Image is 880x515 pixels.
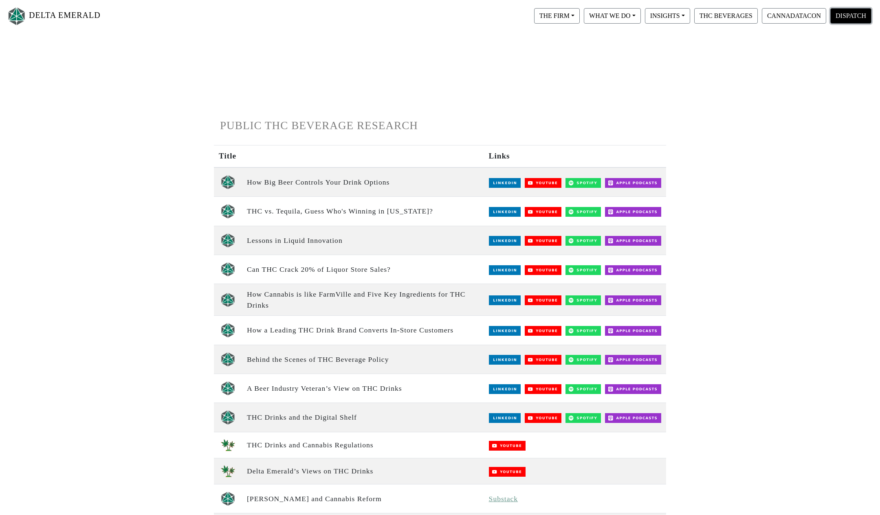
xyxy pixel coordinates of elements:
img: LinkedIn [489,295,521,305]
img: YouTube [525,384,562,394]
img: Apple Podcasts [605,178,661,188]
td: Delta Emerald’s Views on THC Drinks [242,458,484,484]
a: CANNADATACON [760,12,828,19]
img: LinkedIn [489,207,521,217]
img: unscripted logo [221,352,235,367]
img: unscripted logo [221,262,235,277]
img: Apple Podcasts [605,355,661,365]
a: DISPATCH [828,12,873,19]
img: Spotify [565,207,601,217]
img: YouTube [525,413,562,423]
img: YouTube [489,441,526,451]
img: Apple Podcasts [605,413,661,423]
img: Logo [7,5,27,27]
img: LinkedIn [489,265,521,275]
td: THC Drinks and the Digital Shelf [242,403,484,432]
img: YouTube [525,295,562,305]
td: How Cannabis is like FarmVille and Five Key Ingredients for THC Drinks [242,284,484,316]
img: cannadatacon logo [221,439,235,451]
img: unscripted logo [221,293,235,307]
button: DISPATCH [830,8,871,24]
img: LinkedIn [489,384,521,394]
td: Behind the Scenes of THC Beverage Policy [242,345,484,374]
img: YouTube [489,467,526,477]
img: Apple Podcasts [605,384,661,394]
img: YouTube [525,236,562,246]
a: Substack [489,495,518,503]
img: dispatch logo [221,491,235,506]
img: LinkedIn [489,355,521,365]
h1: PUBLIC THC BEVERAGE RESEARCH [220,119,660,132]
button: INSIGHTS [645,8,690,24]
a: THC BEVERAGES [692,12,760,19]
img: Apple Podcasts [605,295,661,305]
td: THC vs. Tequila, Guess Who's Winning in [US_STATE]? [242,197,484,226]
img: unscripted logo [221,204,235,218]
img: LinkedIn [489,326,521,336]
td: How a Leading THC Drink Brand Converts In-Store Customers [242,316,484,345]
img: LinkedIn [489,178,521,188]
td: [PERSON_NAME] and Cannabis Reform [242,484,484,513]
img: YouTube [525,355,562,365]
img: LinkedIn [489,413,521,423]
img: Spotify [565,326,601,336]
button: THC BEVERAGES [694,8,758,24]
img: cannadatacon logo [221,465,235,477]
button: THE FIRM [534,8,580,24]
img: Apple Podcasts [605,265,661,275]
img: Spotify [565,236,601,246]
img: unscripted logo [221,323,235,337]
img: Spotify [565,178,601,188]
img: Spotify [565,384,601,394]
img: Spotify [565,413,601,423]
img: Apple Podcasts [605,236,661,246]
td: THC Drinks and Cannabis Regulations [242,432,484,458]
img: YouTube [525,265,562,275]
img: LinkedIn [489,236,521,246]
img: YouTube [525,178,562,188]
img: YouTube [525,207,562,217]
th: Links [484,145,666,167]
button: WHAT WE DO [584,8,641,24]
img: Apple Podcasts [605,207,661,217]
img: unscripted logo [221,410,235,425]
img: YouTube [525,326,562,336]
button: CANNADATACON [762,8,826,24]
td: How Big Beer Controls Your Drink Options [242,167,484,197]
td: Lessons in Liquid Innovation [242,226,484,255]
td: Can THC Crack 20% of Liquor Store Sales? [242,255,484,284]
img: Spotify [565,295,601,305]
img: Apple Podcasts [605,326,661,336]
td: A Beer Industry Veteran’s View on THC Drinks [242,374,484,403]
img: unscripted logo [221,233,235,248]
th: Title [214,145,242,167]
a: DELTA EMERALD [7,3,101,29]
img: Spotify [565,355,601,365]
img: Spotify [565,265,601,275]
img: unscripted logo [221,175,235,189]
img: unscripted logo [221,381,235,396]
